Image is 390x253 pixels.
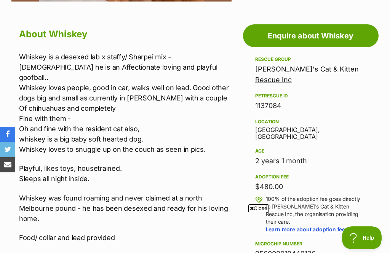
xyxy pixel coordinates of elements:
[248,204,269,212] span: Close
[255,119,366,125] div: Location
[19,163,232,184] p: Playful, likes toys, housetrained. Sleeps all night inside.
[19,26,232,43] h2: About Whiskey
[255,174,366,180] div: Adoption fee
[243,24,379,47] a: Enquire about Whiskey
[19,52,232,154] p: Whiskey is a desexed lab x staffy/ Sharpei mix - [DEMOGRAPHIC_DATA] he is an Affectionate loving ...
[266,195,366,233] p: 100% of the adoption fee goes directly to [PERSON_NAME]'s Cat & Kitten Rescue Inc, the organisati...
[255,181,366,192] div: $480.00
[19,193,232,224] p: Whiskey was found roaming and never claimed at a north Melbourne pound - he has been desexed and ...
[255,148,366,154] div: Age
[255,156,366,166] div: 2 years 1 month
[10,215,380,249] iframe: Advertisement
[255,65,359,84] a: [PERSON_NAME]'s Cat & Kitten Rescue Inc
[255,56,366,62] div: Rescue group
[255,93,366,99] div: PetRescue ID
[255,117,366,140] div: [GEOGRAPHIC_DATA], [GEOGRAPHIC_DATA]
[342,226,382,249] iframe: Help Scout Beacon - Open
[255,100,366,111] div: 1137084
